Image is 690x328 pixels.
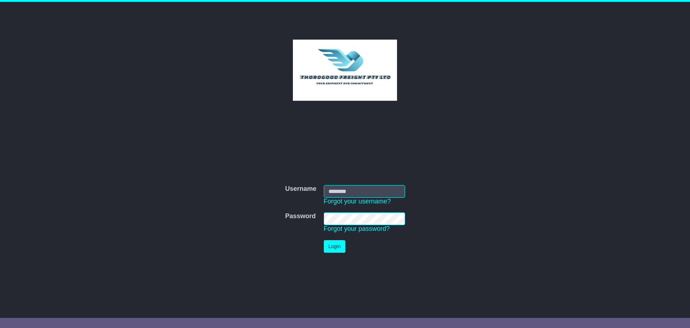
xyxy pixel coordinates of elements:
[324,225,390,232] a: Forgot your password?
[285,212,316,220] label: Password
[324,240,345,253] button: Login
[285,185,316,193] label: Username
[293,40,397,101] img: Thorogood Freight Pty Ltd
[324,198,391,205] a: Forgot your username?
